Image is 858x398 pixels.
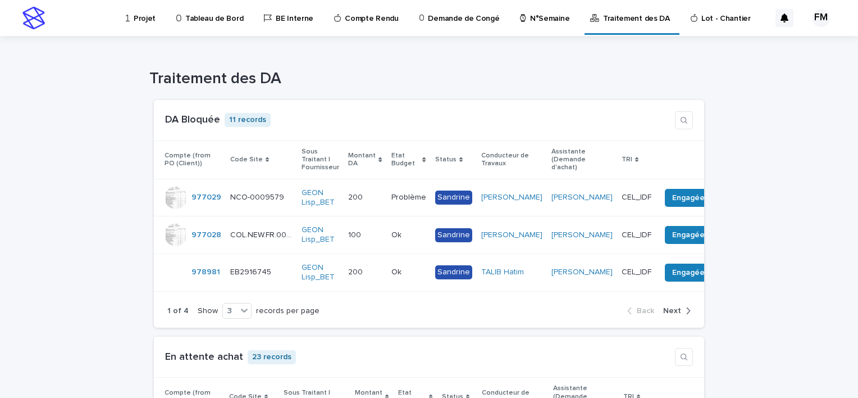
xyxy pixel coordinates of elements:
p: TRI [622,153,632,166]
div: Sandrine [435,265,472,279]
div: Sandrine [435,191,472,205]
p: 23 records [248,350,296,364]
p: Show [198,306,218,316]
p: Code Site [230,153,263,166]
button: Engagée [665,264,712,282]
tr: 977029 NCO-0009579NCO-0009579 GEON Lisp_BET 200200 ProblèmeProblème Sandrine[PERSON_NAME] [PERSON... [154,179,723,216]
a: GEON Lisp_BET [302,263,339,282]
a: [PERSON_NAME] [481,193,542,202]
tr: 978981 EB2916745EB2916745 GEON Lisp_BET 200200 OkOk SandrineTALIB Hatim [PERSON_NAME] CEL_IDFCEL_... [154,254,723,291]
p: Conducteur de Travaux [481,150,542,170]
img: stacker-logo-s-only.png [22,7,45,29]
p: Assistante (Demande d'achat) [551,146,613,174]
p: Status [435,153,457,166]
a: 977028 [191,230,221,240]
p: Etat Budget [391,150,420,170]
a: GEON Lisp_BET [302,225,339,245]
a: [PERSON_NAME] [551,230,613,240]
a: [PERSON_NAME] [551,268,613,277]
span: Engagée [672,192,705,203]
p: 200 [348,191,365,202]
p: CEL_IDF [622,191,654,202]
p: Compte (from PO (Client)) [165,150,221,170]
p: 11 records [225,113,271,127]
div: Sandrine [435,228,472,242]
span: Engagée [672,267,705,278]
p: CEL_IDF [622,265,654,277]
h1: En attente achat [165,351,243,364]
a: [PERSON_NAME] [481,230,542,240]
p: Ok [391,265,404,277]
a: [PERSON_NAME] [551,193,613,202]
span: Next [663,307,681,315]
span: Engagée [672,229,705,241]
p: Montant DA [348,150,376,170]
a: 977029 [191,193,221,202]
h1: Traitement des DA [149,70,700,89]
p: EB2916745 [230,265,273,277]
p: records per page [256,306,320,316]
p: NCO-0009579 [230,191,286,202]
tr: 977028 COL.NEW.FR.0000217COL.NEW.FR.0000217 GEON Lisp_BET 100100 OkOk Sandrine[PERSON_NAME] [PERS... [154,216,723,254]
div: 3 [223,305,237,317]
a: 978981 [191,268,220,277]
p: Sous Traitant | Fournisseur [302,146,339,174]
p: Ok [391,228,404,240]
div: FM [812,9,830,27]
p: COL.NEW.FR.0000217 [230,228,295,240]
p: 200 [348,265,365,277]
p: 1 of 4 [167,306,189,316]
button: Engagée [665,226,712,244]
button: Engagée [665,189,712,207]
button: Back [627,306,659,316]
p: CEL_IDF [622,228,654,240]
h1: DA Bloquée [165,114,220,126]
span: Back [637,307,654,315]
a: GEON Lisp_BET [302,188,339,207]
p: Problème [391,191,428,202]
p: 100 [348,228,363,240]
a: TALIB Hatim [481,268,524,277]
button: Next [659,306,691,316]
